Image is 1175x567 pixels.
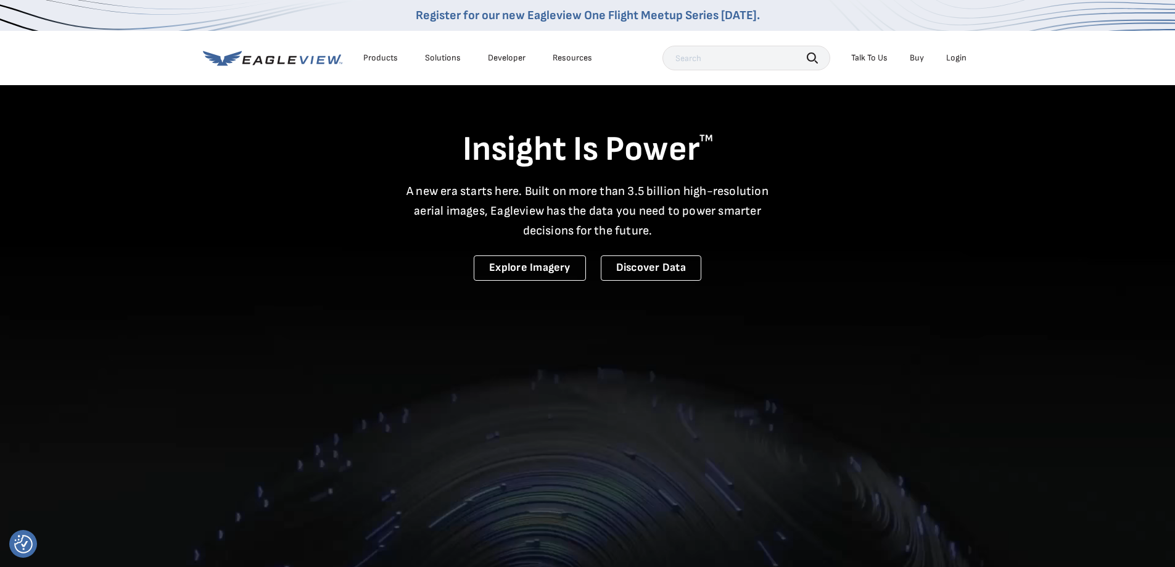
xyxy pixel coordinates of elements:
sup: TM [699,133,713,144]
a: Discover Data [601,255,701,281]
div: Resources [553,52,592,64]
div: Talk To Us [851,52,888,64]
div: Login [946,52,967,64]
a: Developer [488,52,526,64]
a: Explore Imagery [474,255,586,281]
a: Buy [910,52,924,64]
button: Consent Preferences [14,535,33,553]
input: Search [662,46,830,70]
h1: Insight Is Power [203,128,973,172]
a: Register for our new Eagleview One Flight Meetup Series [DATE]. [416,8,760,23]
div: Products [363,52,398,64]
p: A new era starts here. Built on more than 3.5 billion high-resolution aerial images, Eagleview ha... [399,181,777,241]
div: Solutions [425,52,461,64]
img: Revisit consent button [14,535,33,553]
